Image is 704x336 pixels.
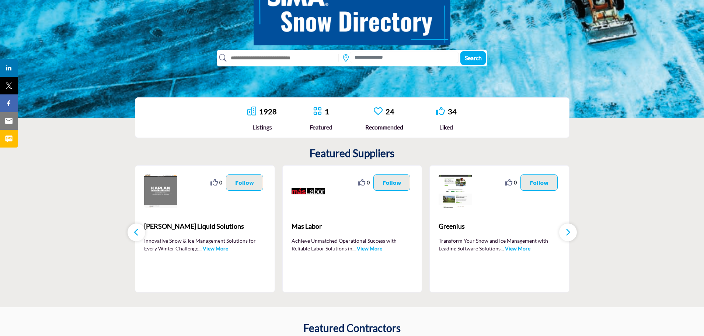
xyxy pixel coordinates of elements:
[439,237,560,252] p: Transform Your Snow and Ice Management with Leading Software Solutions
[292,174,325,208] img: Mas Labor
[247,123,277,132] div: Listings
[292,221,413,231] span: Mas Labor
[352,245,356,252] span: ...
[325,107,329,116] a: 1
[219,179,222,186] span: 0
[235,179,254,187] p: Follow
[144,221,266,231] span: [PERSON_NAME] Liquid Solutions
[465,54,482,61] span: Search
[436,123,457,132] div: Liked
[144,237,266,252] p: Innovative Snow & Ice Management Solutions for Every Winter Challenge
[313,107,322,117] a: Go to Featured
[505,245,530,252] a: View More
[336,52,340,63] img: Rectangle%203585.svg
[367,179,370,186] span: 0
[514,179,517,186] span: 0
[310,147,394,160] h2: Featured Suppliers
[144,217,266,236] b: Kaplan Liquid Solutions
[373,174,411,191] button: Follow
[303,322,401,335] h2: Featured Contractors
[365,123,403,132] div: Recommended
[292,217,413,236] a: Mas Labor
[198,245,202,252] span: ...
[226,174,263,191] button: Follow
[439,221,560,231] span: Greenius
[292,237,413,252] p: Achieve Unmatched Operational Success with Reliable Labor Solutions in
[144,174,177,208] img: Kaplan Liquid Solutions
[383,179,401,187] p: Follow
[439,217,560,236] a: Greenius
[310,123,332,132] div: Featured
[436,107,445,115] i: Go to Liked
[501,245,504,252] span: ...
[386,107,394,116] a: 24
[439,174,472,208] img: Greenius
[448,107,457,116] a: 34
[144,217,266,236] a: [PERSON_NAME] Liquid Solutions
[374,107,383,117] a: Go to Recommended
[520,174,558,191] button: Follow
[203,245,228,252] a: View More
[357,245,382,252] a: View More
[530,179,548,187] p: Follow
[259,107,277,116] a: 1928
[460,51,486,65] button: Search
